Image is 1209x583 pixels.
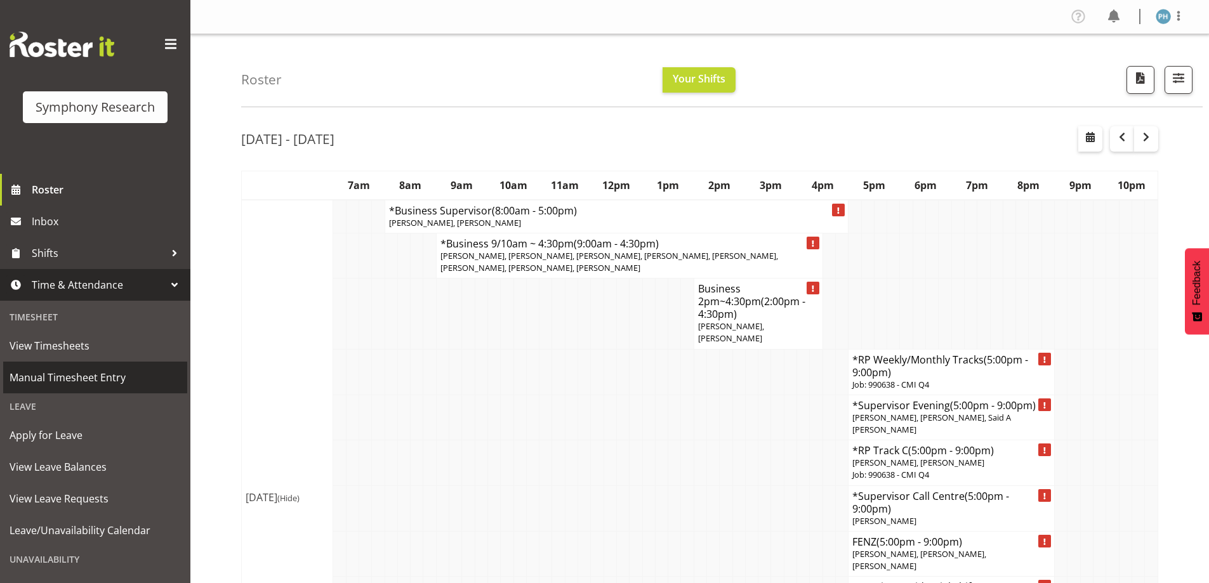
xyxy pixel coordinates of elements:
[1106,171,1158,200] th: 10pm
[3,362,187,393] a: Manual Timesheet Entry
[951,171,1003,200] th: 7pm
[3,419,187,451] a: Apply for Leave
[3,514,187,546] a: Leave/Unavailability Calendar
[797,171,849,200] th: 4pm
[10,368,181,387] span: Manual Timesheet Entry
[852,490,1050,515] h4: *Supervisor Call Centre
[1165,66,1192,94] button: Filter Shifts
[852,469,1050,481] p: Job: 990638 - CMI Q4
[852,515,916,527] span: [PERSON_NAME]
[241,131,334,147] h2: [DATE] - [DATE]
[3,451,187,483] a: View Leave Balances
[487,171,539,200] th: 10am
[852,489,1009,516] span: (5:00pm - 9:00pm)
[277,492,300,504] span: (Hide)
[642,171,694,200] th: 1pm
[849,171,900,200] th: 5pm
[436,171,487,200] th: 9am
[492,204,577,218] span: (8:00am - 5:00pm)
[673,72,725,86] span: Your Shifts
[389,217,521,228] span: [PERSON_NAME], [PERSON_NAME]
[10,336,181,355] span: View Timesheets
[591,171,642,200] th: 12pm
[574,237,659,251] span: (9:00am - 4:30pm)
[32,244,165,263] span: Shifts
[389,204,845,217] h4: *Business Supervisor
[694,171,745,200] th: 2pm
[385,171,436,200] th: 8am
[852,548,986,572] span: [PERSON_NAME], [PERSON_NAME], [PERSON_NAME]
[241,72,282,87] h4: Roster
[3,546,187,572] div: Unavailability
[3,483,187,514] a: View Leave Requests
[698,294,805,321] span: (2:00pm - 4:30pm)
[36,98,155,117] div: Symphony Research
[32,212,184,231] span: Inbox
[440,237,819,250] h4: *Business 9/10am ~ 4:30pm
[1078,126,1102,152] button: Select a specific date within the roster.
[1191,261,1203,305] span: Feedback
[1055,171,1106,200] th: 9pm
[10,32,114,57] img: Rosterit website logo
[3,393,187,419] div: Leave
[539,171,591,200] th: 11am
[663,67,736,93] button: Your Shifts
[950,398,1036,412] span: (5:00pm - 9:00pm)
[1003,171,1054,200] th: 8pm
[852,353,1050,379] h4: *RP Weekly/Monthly Tracks
[900,171,951,200] th: 6pm
[1185,248,1209,334] button: Feedback - Show survey
[852,457,984,468] span: [PERSON_NAME], [PERSON_NAME]
[333,171,385,200] th: 7am
[32,180,184,199] span: Roster
[852,379,1050,391] p: Job: 990638 - CMI Q4
[852,353,1028,379] span: (5:00pm - 9:00pm)
[876,535,962,549] span: (5:00pm - 9:00pm)
[10,426,181,445] span: Apply for Leave
[698,282,819,320] h4: Business 2pm~4:30pm
[10,521,181,540] span: Leave/Unavailability Calendar
[10,489,181,508] span: View Leave Requests
[1156,9,1171,24] img: paul-hitchfield1916.jpg
[852,444,1050,457] h4: *RP Track C
[32,275,165,294] span: Time & Attendance
[745,171,796,200] th: 3pm
[3,304,187,330] div: Timesheet
[698,320,764,344] span: [PERSON_NAME], [PERSON_NAME]
[3,330,187,362] a: View Timesheets
[852,412,1011,435] span: [PERSON_NAME], [PERSON_NAME], Said A [PERSON_NAME]
[10,457,181,476] span: View Leave Balances
[852,399,1050,412] h4: *Supervisor Evening
[440,250,778,273] span: [PERSON_NAME], [PERSON_NAME], [PERSON_NAME], [PERSON_NAME], [PERSON_NAME], [PERSON_NAME], [PERSON...
[1126,66,1154,94] button: Download a PDF of the roster according to the set date range.
[908,443,994,457] span: (5:00pm - 9:00pm)
[852,535,1050,548] h4: FENZ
